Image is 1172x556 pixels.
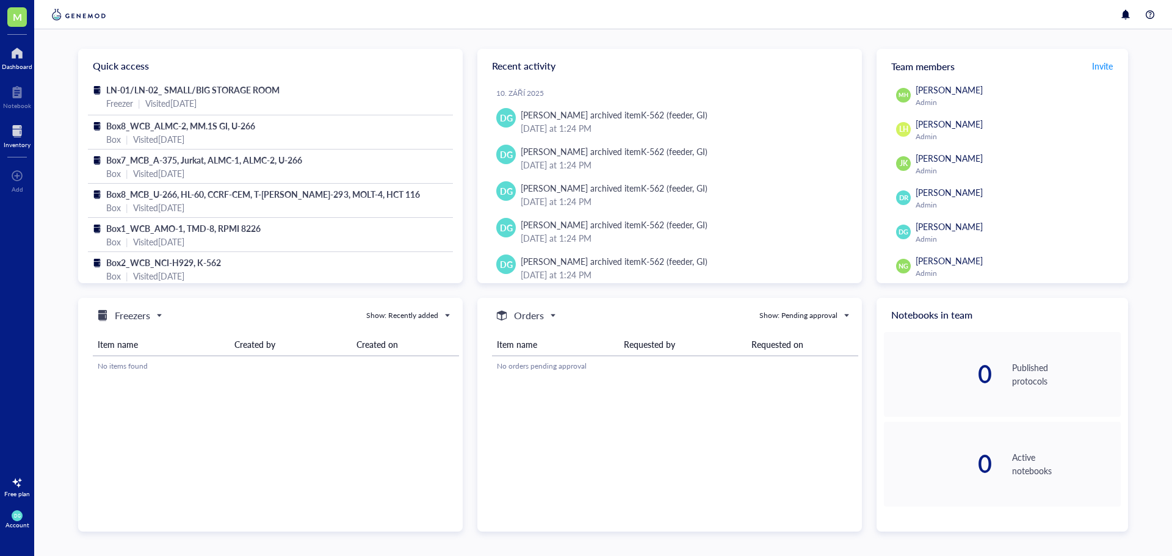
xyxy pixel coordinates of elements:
div: Dashboard [2,63,32,70]
div: 10. září 2025 [496,88,852,98]
img: genemod-logo [49,7,109,22]
div: K-562 (feeder, GI) [641,109,707,121]
div: Visited [DATE] [133,269,184,283]
div: [DATE] at 1:24 PM [521,195,842,208]
div: Show: Recently added [366,310,438,321]
div: Admin [916,234,1116,244]
th: Created by [230,333,352,356]
h5: Freezers [115,308,150,323]
span: JK [900,158,908,169]
span: LN-01/LN-02_ SMALL/BIG STORAGE ROOM [106,84,280,96]
div: | [126,167,128,180]
span: Box8_MCB_U-266, HL-60, CCRF-CEM, T-[PERSON_NAME]-293, MOLT-4, HCT 116 [106,188,420,200]
div: Team members [877,49,1128,83]
span: DG [500,258,513,271]
span: [PERSON_NAME] [916,255,983,267]
span: [PERSON_NAME] [916,84,983,96]
button: Invite [1091,56,1113,76]
div: K-562 (feeder, GI) [641,182,707,194]
div: Admin [916,200,1116,210]
div: [PERSON_NAME] archived item [521,218,707,231]
div: Box [106,132,121,146]
div: Recent activity [477,49,862,83]
div: Free plan [4,490,30,497]
span: DG [500,148,513,161]
th: Item name [93,333,230,356]
h5: Orders [514,308,544,323]
div: K-562 (feeder, GI) [641,218,707,231]
span: [PERSON_NAME] [916,152,983,164]
div: Visited [DATE] [133,201,184,214]
span: DG [14,513,20,518]
div: Notebooks in team [877,298,1128,332]
span: DG [899,227,908,237]
div: Admin [916,166,1116,176]
div: Admin [916,269,1116,278]
div: Account [5,521,29,529]
div: Visited [DATE] [133,167,184,180]
div: [DATE] at 1:24 PM [521,121,842,135]
a: Dashboard [2,43,32,70]
div: Box [106,201,121,214]
div: Add [12,186,23,193]
a: Notebook [3,82,31,109]
div: Box [106,269,121,283]
div: Published protocols [1012,361,1121,388]
span: DG [500,221,513,234]
th: Item name [492,333,619,356]
div: [PERSON_NAME] archived item [521,255,707,268]
span: M [13,9,22,24]
div: Visited [DATE] [133,132,184,146]
div: [DATE] at 1:24 PM [521,158,842,171]
a: Inventory [4,121,31,148]
div: [PERSON_NAME] archived item [521,108,707,121]
th: Created on [352,333,459,356]
div: | [126,132,128,146]
div: Show: Pending approval [759,310,837,321]
span: NG [899,261,908,271]
span: DG [500,184,513,198]
span: [PERSON_NAME] [916,118,983,130]
div: 0 [884,362,993,386]
div: | [138,96,140,110]
span: Box7_MCB_A-375, Jurkat, ALMC-1, ALMC-2, U-266 [106,154,302,166]
th: Requested on [747,333,858,356]
div: | [126,201,128,214]
div: Visited [DATE] [133,235,184,248]
th: Requested by [619,333,746,356]
div: [DATE] at 1:24 PM [521,231,842,245]
div: | [126,269,128,283]
span: [PERSON_NAME] [916,220,983,233]
div: 0 [884,452,993,476]
div: Inventory [4,141,31,148]
div: K-562 (feeder, GI) [641,145,707,157]
div: Visited [DATE] [145,96,197,110]
span: MH [899,91,908,99]
div: No orders pending approval [497,361,853,372]
div: Quick access [78,49,463,83]
div: Freezer [106,96,133,110]
div: No items found [98,361,454,372]
div: Notebook [3,102,31,109]
span: Box1_WCB_AMO-1, TMD-8, RPMI 8226 [106,222,261,234]
div: [PERSON_NAME] archived item [521,181,707,195]
div: Admin [916,132,1116,142]
span: LH [899,124,908,135]
span: Box2_WCB_NCI-H929, K-562 [106,256,221,269]
div: Active notebooks [1012,450,1121,477]
span: Invite [1092,60,1113,72]
div: K-562 (feeder, GI) [641,255,707,267]
span: [PERSON_NAME] [916,186,983,198]
div: | [126,235,128,248]
span: Box8_WCB_ALMC-2, MM.1S GI, U-266 [106,120,255,132]
div: [PERSON_NAME] archived item [521,145,707,158]
span: DR [899,193,908,203]
div: Box [106,235,121,248]
span: DG [500,111,513,125]
div: Box [106,167,121,180]
div: Admin [916,98,1116,107]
